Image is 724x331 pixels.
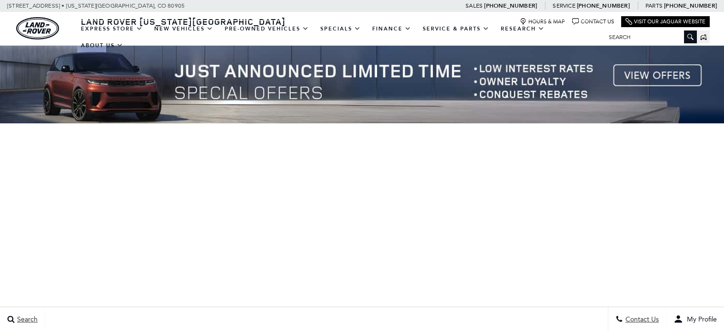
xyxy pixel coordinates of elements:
nav: Main Navigation [75,20,602,54]
span: Contact Us [623,315,659,323]
a: [PHONE_NUMBER] [664,2,717,10]
input: Search [602,31,697,43]
a: Pre-Owned Vehicles [219,20,315,37]
a: Land Rover [US_STATE][GEOGRAPHIC_DATA] [75,16,291,27]
img: Land Rover [16,17,59,40]
span: Sales [466,2,483,9]
a: Contact Us [572,18,614,25]
span: Service [553,2,575,9]
a: land-rover [16,17,59,40]
button: user-profile-menu [666,307,724,331]
a: About Us [75,37,129,54]
span: Search [15,315,38,323]
span: My Profile [683,315,717,323]
a: EXPRESS STORE [75,20,149,37]
a: Visit Our Jaguar Website [625,18,705,25]
a: [STREET_ADDRESS] • [US_STATE][GEOGRAPHIC_DATA], CO 80905 [7,2,185,9]
a: Research [495,20,550,37]
a: [PHONE_NUMBER] [484,2,537,10]
a: Specials [315,20,367,37]
a: [PHONE_NUMBER] [577,2,630,10]
a: Service & Parts [417,20,495,37]
a: Hours & Map [520,18,565,25]
span: Land Rover [US_STATE][GEOGRAPHIC_DATA] [81,16,286,27]
a: New Vehicles [149,20,219,37]
span: Parts [645,2,663,9]
a: Finance [367,20,417,37]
